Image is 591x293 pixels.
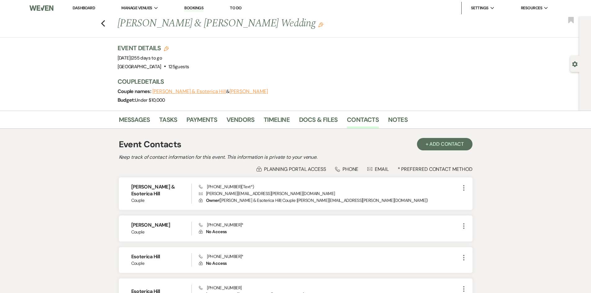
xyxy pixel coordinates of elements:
[367,166,389,172] div: Email
[230,5,241,11] a: To Do
[257,166,326,172] div: Planning Portal Access
[121,5,152,11] span: Manage Venues
[230,89,268,94] button: [PERSON_NAME]
[131,229,192,235] span: Couple
[199,285,241,291] span: [PHONE_NUMBER]
[73,5,95,11] a: Dashboard
[335,166,359,172] div: Phone
[118,55,162,61] span: [DATE]
[118,77,465,86] h3: Couple Details
[29,2,53,15] img: Weven Logo
[264,115,290,128] a: Timeline
[199,254,244,259] span: [PHONE_NUMBER] *
[299,115,338,128] a: Docs & Files
[118,44,189,52] h3: Event Details
[132,55,162,61] span: 255 days to go
[168,64,189,70] span: 125 guests
[119,115,150,128] a: Messages
[131,55,162,61] span: |
[206,198,219,203] span: Owner
[135,97,165,103] span: Under $10,000
[131,222,192,229] h6: [PERSON_NAME]
[119,166,472,172] div: * Preferred Contact Method
[347,115,379,128] a: Contacts
[118,97,135,103] span: Budget:
[152,89,226,94] button: [PERSON_NAME] & Esoterica Hill
[417,138,472,150] button: + Add Contact
[572,61,578,67] button: Open lead details
[119,153,472,161] h2: Keep track of contact information for this event. This information is private to your venue.
[471,5,489,11] span: Settings
[131,260,192,267] span: Couple
[199,222,244,228] span: [PHONE_NUMBER] *
[199,197,460,204] p: ( [PERSON_NAME] & Esoterica Hill | Couple | [PERSON_NAME][EMAIL_ADDRESS][PERSON_NAME][DOMAIN_NAME] )
[184,5,204,11] a: Bookings
[206,260,227,266] span: No Access
[521,5,542,11] span: Resources
[199,184,254,189] span: [PHONE_NUMBER] (Text*)
[131,184,192,198] h6: [PERSON_NAME] & Esoterica Hill
[159,115,177,128] a: Tasks
[318,22,323,27] button: Edit
[152,88,268,95] span: &
[118,88,152,95] span: Couple names:
[388,115,408,128] a: Notes
[199,190,460,197] p: [PERSON_NAME][EMAIL_ADDRESS][PERSON_NAME][DOMAIN_NAME]
[186,115,217,128] a: Payments
[118,64,161,70] span: [GEOGRAPHIC_DATA]
[131,253,192,260] h6: Esoterica Hill
[226,115,254,128] a: Vendors
[206,229,227,234] span: No Access
[131,197,192,204] span: Couple
[118,16,396,31] h1: [PERSON_NAME] & [PERSON_NAME] Wedding
[119,138,181,151] h1: Event Contacts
